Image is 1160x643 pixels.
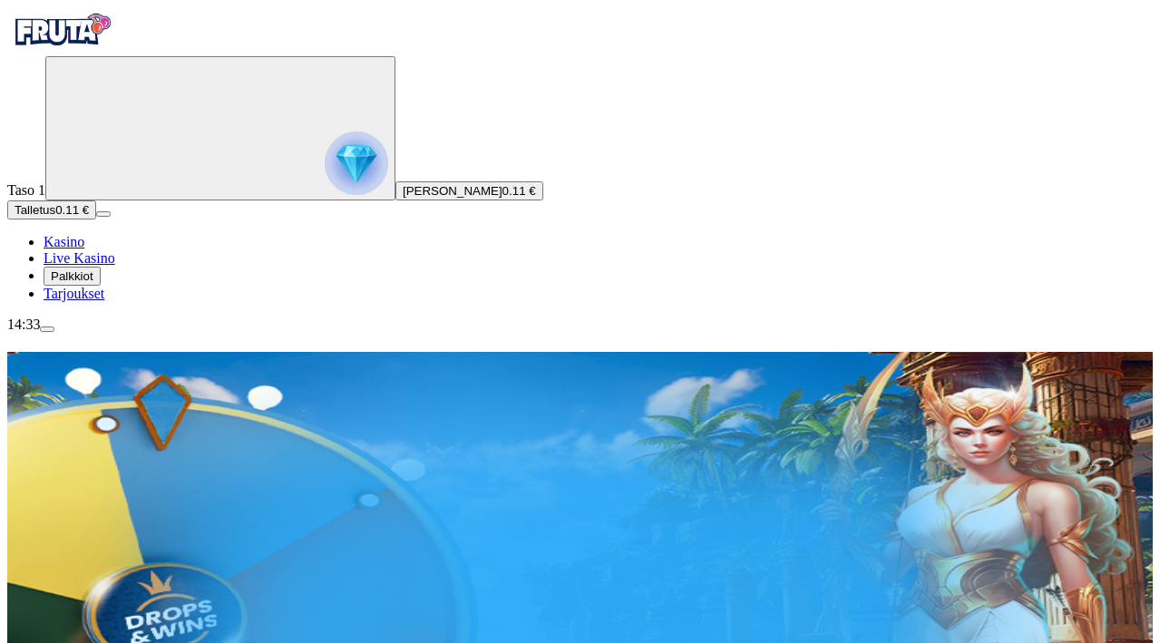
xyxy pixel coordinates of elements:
span: Palkkiot [51,269,93,283]
a: diamond iconKasino [44,234,84,249]
span: Kasino [44,234,84,249]
span: 0.11 € [55,203,89,217]
button: [PERSON_NAME]0.11 € [395,181,543,200]
a: poker-chip iconLive Kasino [44,250,115,266]
span: Talletus [15,203,55,217]
button: menu [96,211,111,217]
span: Live Kasino [44,250,115,266]
a: Fruta [7,40,116,55]
span: [PERSON_NAME] [403,184,502,198]
span: 0.11 € [502,184,536,198]
a: gift-inverted iconTarjoukset [44,286,104,301]
button: Talletusplus icon0.11 € [7,200,96,219]
button: reward progress [45,56,395,200]
img: reward progress [325,132,388,195]
img: Fruta [7,7,116,53]
button: reward iconPalkkiot [44,267,101,286]
span: 14:33 [7,317,40,332]
button: menu [40,326,54,332]
nav: Primary [7,7,1153,302]
span: Taso 1 [7,182,45,198]
span: Tarjoukset [44,286,104,301]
